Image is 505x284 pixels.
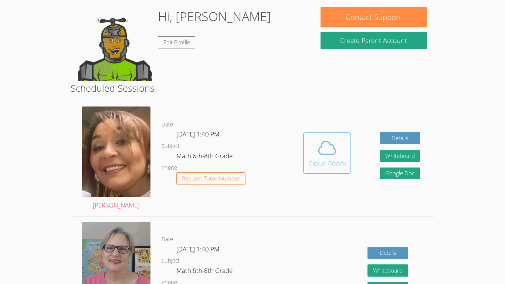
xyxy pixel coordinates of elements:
[176,245,220,253] span: [DATE] 1:40 PM
[321,32,427,49] button: Create Parent Account
[176,130,220,138] span: [DATE] 1:40 PM
[380,132,420,144] a: Details
[321,7,427,27] button: Contact Support
[158,36,196,48] a: Edit Profile
[162,120,173,129] dt: Date
[82,106,150,210] a: [PERSON_NAME]
[78,7,152,81] img: default.png
[176,172,245,185] button: Request Tutor Number
[71,81,434,95] h2: Scheduled Sessions
[367,247,408,259] a: Details
[162,256,180,266] dt: Subject
[176,151,234,163] dd: Math 6th-8th Grade
[380,168,420,180] a: Google Doc
[303,132,351,174] button: Cloud Room
[158,7,271,26] h1: Hi, [PERSON_NAME]
[380,150,420,162] button: Whiteboard
[308,158,346,169] div: Cloud Room
[162,235,173,244] dt: Date
[367,264,408,277] button: Whiteboard
[176,266,234,278] dd: Math 6th-8th Grade
[182,176,240,181] span: Request Tutor Number
[162,163,177,173] dt: Phone
[162,142,180,151] dt: Subject
[82,106,150,197] img: IMG_0482.jpeg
